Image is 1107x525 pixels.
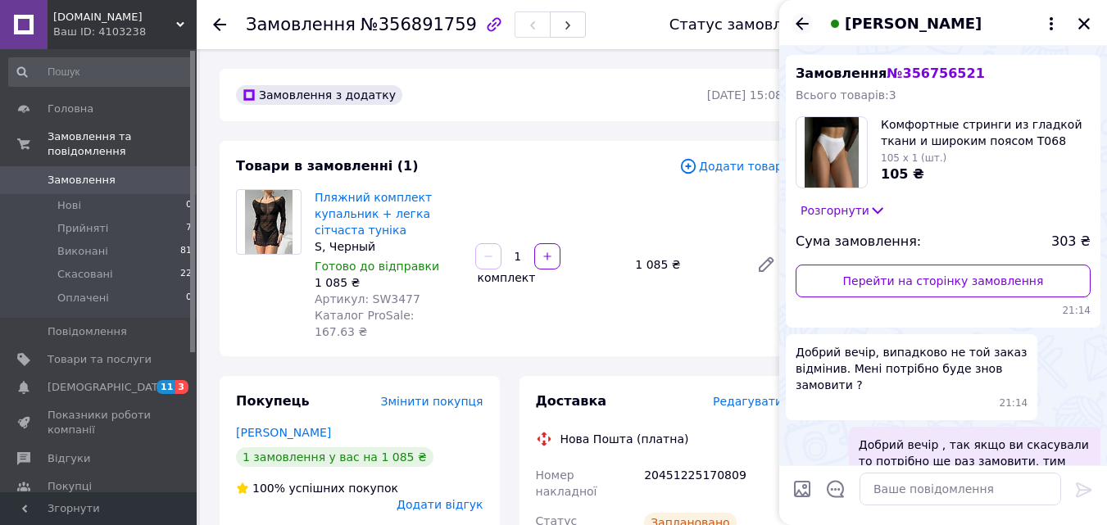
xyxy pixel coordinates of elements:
[48,324,127,339] span: Повідомлення
[180,244,192,259] span: 81
[213,16,226,33] div: Повернутися назад
[845,13,982,34] span: [PERSON_NAME]
[53,10,176,25] span: kriletta.store
[707,88,783,102] time: [DATE] 15:08
[246,15,356,34] span: Замовлення
[474,269,538,286] div: комплект
[236,447,433,467] div: 1 замовлення у вас на 1 085 ₴
[796,233,921,251] span: Сума замовлення:
[57,267,113,282] span: Скасовані
[236,426,331,439] a: [PERSON_NAME]
[186,291,192,305] span: 0
[8,57,193,87] input: Пошук
[245,190,293,254] img: Пляжний комплект купальник + легка сітчаста туніка
[315,309,414,338] span: Каталог ProSale: 167.63 ₴
[48,380,169,395] span: [DEMOGRAPHIC_DATA]
[236,85,402,105] div: Замовлення з додатку
[825,478,846,500] button: Відкрити шаблони відповідей
[315,274,462,291] div: 1 085 ₴
[796,201,891,220] button: Розгорнути
[236,393,310,409] span: Покупець
[796,88,896,102] span: Всього товарів: 3
[315,238,462,255] div: S, Черный
[236,158,419,174] span: Товари в замовленні (1)
[48,408,152,437] span: Показники роботи компанії
[57,198,81,213] span: Нові
[1074,14,1094,34] button: Закрити
[252,482,285,495] span: 100%
[641,460,786,506] div: 20451225170809
[57,221,108,236] span: Прийняті
[186,221,192,236] span: 7
[881,166,924,182] span: 105 ₴
[48,173,116,188] span: Замовлення
[315,191,432,237] a: Пляжний комплект купальник + легка сітчаста туніка
[48,129,197,159] span: Замовлення та повідомлення
[881,152,946,164] span: 105 x 1 (шт.)
[796,344,1028,393] span: Добрий вечір, випадково не той заказ відмінив. Мені потрібно буде знов замовити ?
[397,498,483,511] span: Додати відгук
[48,352,152,367] span: Товари та послуги
[792,14,812,34] button: Назад
[536,468,597,498] span: Номер накладної
[48,102,93,116] span: Головна
[796,304,1091,318] span: 21:14 11.08.2025
[53,25,197,39] div: Ваш ID: 4103238
[175,380,188,394] span: 3
[186,198,192,213] span: 0
[236,480,398,496] div: успішних покупок
[48,479,92,494] span: Покупці
[57,291,109,305] span: Оплачені
[1000,396,1028,410] span: 21:14 11.08.2025
[315,260,439,273] span: Готово до відправки
[361,15,477,34] span: №356891759
[796,66,985,81] span: Замовлення
[628,253,743,276] div: 1 085 ₴
[796,265,1091,297] a: Перейти на сторінку замовлення
[825,13,1061,34] button: [PERSON_NAME]
[315,292,420,305] span: Артикул: SW3477
[679,157,783,175] span: Додати товар
[881,116,1091,149] span: Комфортные стринги из гладкой ткани и широким поясом Т068 Белый, M
[669,16,820,33] div: Статус замовлення
[48,451,90,466] span: Відгуки
[157,380,175,394] span: 11
[556,431,693,447] div: Нова Пошта (платна)
[536,393,607,409] span: Доставка
[859,437,1091,502] span: Добрий вечір , так якщо ви скасували то потрібно ще раз замовити, тим більше у вас була дешева до...
[180,267,192,282] span: 22
[805,117,858,188] img: 6657614253_w1000_h1000_komfortnye-stringi-iz.jpg
[750,248,783,281] a: Редагувати
[57,244,108,259] span: Виконані
[1051,233,1091,251] span: 303 ₴
[381,395,483,408] span: Змінити покупця
[887,66,984,81] span: № 356756521
[713,395,783,408] span: Редагувати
